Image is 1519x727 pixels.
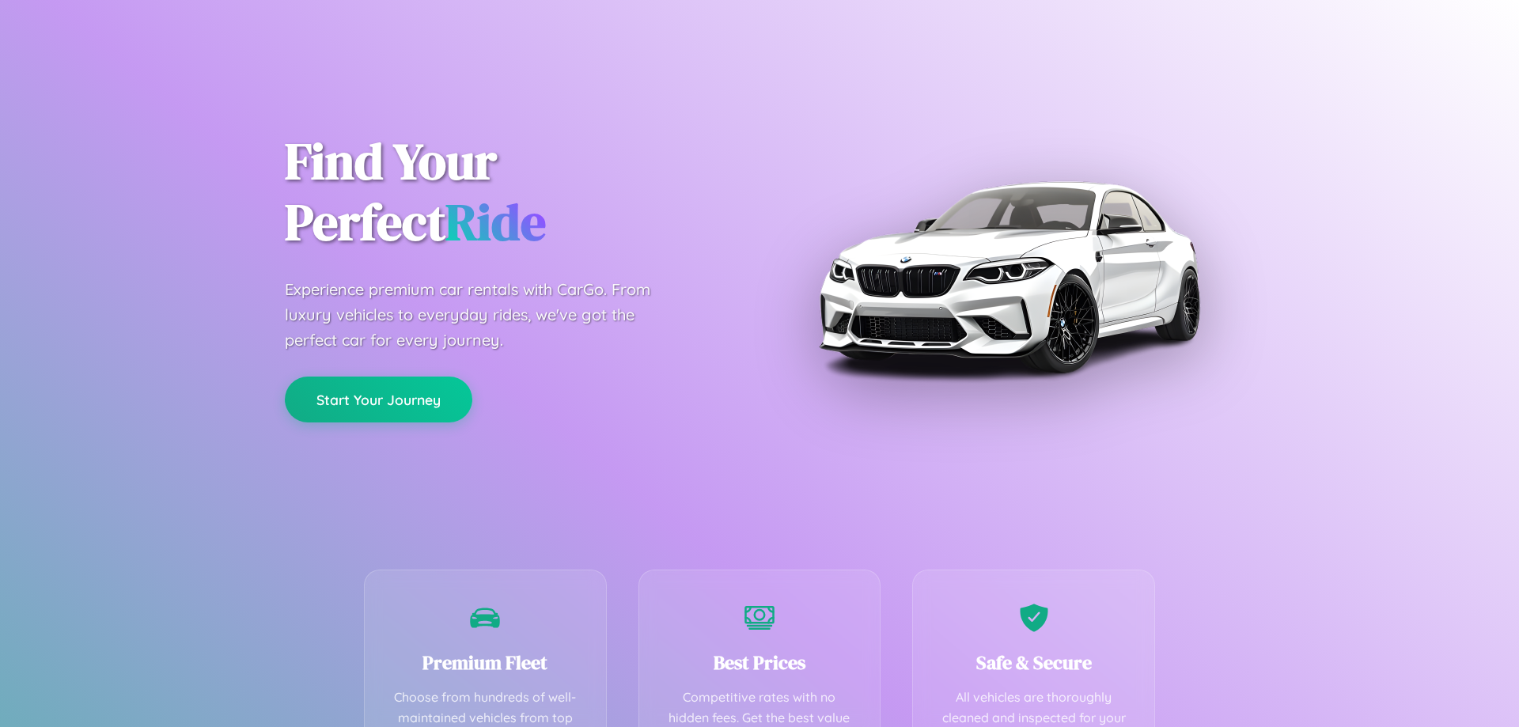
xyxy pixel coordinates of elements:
[285,277,680,353] p: Experience premium car rentals with CarGo. From luxury vehicles to everyday rides, we've got the ...
[445,187,546,256] span: Ride
[811,79,1206,475] img: Premium BMW car rental vehicle
[388,649,582,676] h3: Premium Fleet
[937,649,1131,676] h3: Safe & Secure
[285,131,736,253] h1: Find Your Perfect
[663,649,857,676] h3: Best Prices
[285,377,472,422] button: Start Your Journey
